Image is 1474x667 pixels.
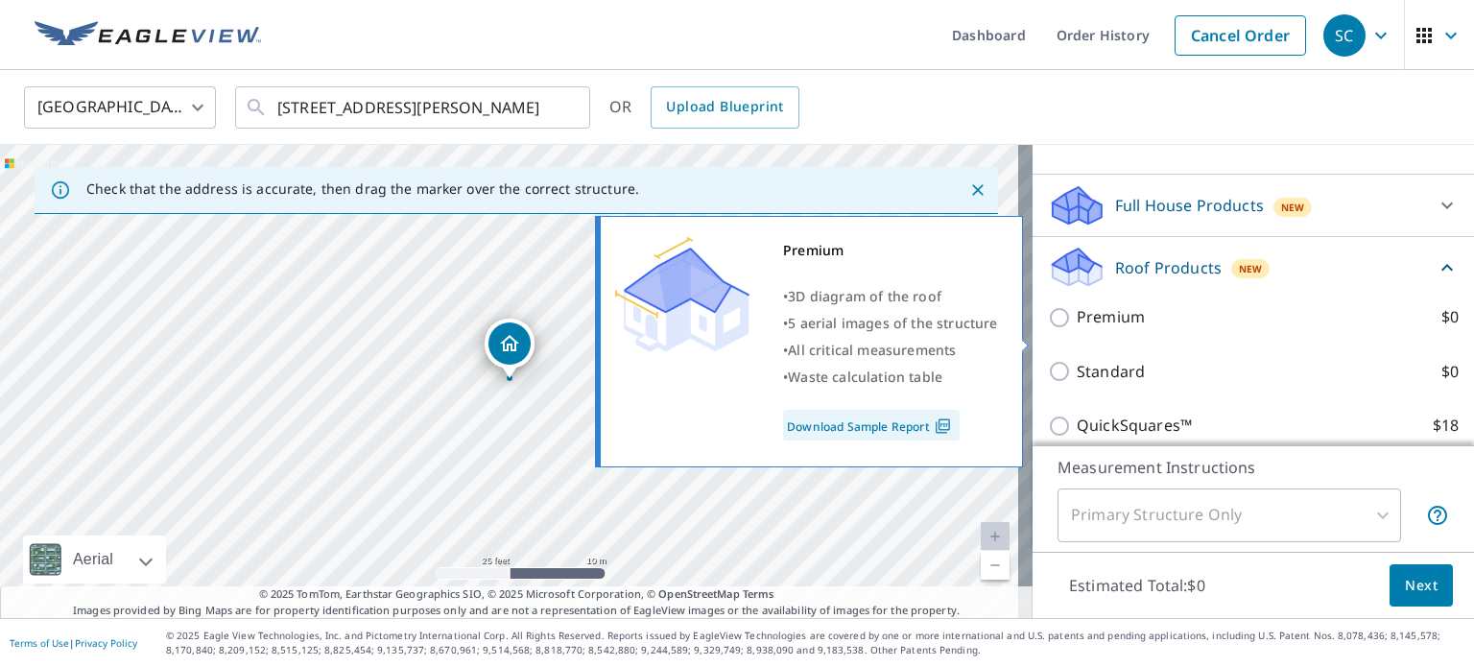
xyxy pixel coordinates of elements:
[743,586,774,601] a: Terms
[930,417,956,435] img: Pdf Icon
[1115,194,1264,217] p: Full House Products
[485,319,535,378] div: Dropped pin, building 1, Residential property, 4643 SE Parsons Green Ct Port Orchard, WA 98367
[67,536,119,584] div: Aerial
[166,629,1464,657] p: © 2025 Eagle View Technologies, Inc. and Pictometry International Corp. All Rights Reserved. Repo...
[783,310,998,337] div: •
[1239,261,1263,276] span: New
[1054,564,1221,607] p: Estimated Total: $0
[1048,182,1459,228] div: Full House ProductsNew
[259,586,774,603] span: © 2025 TomTom, Earthstar Geographics SIO, © 2025 Microsoft Corporation, ©
[1048,245,1459,290] div: Roof ProductsNew
[1077,360,1145,384] p: Standard
[1323,14,1366,57] div: SC
[1115,256,1222,279] p: Roof Products
[1058,488,1401,542] div: Primary Structure Only
[981,522,1010,551] a: Current Level 20, Zoom In Disabled
[1058,456,1449,479] p: Measurement Instructions
[1077,414,1192,438] p: QuickSquares™
[651,86,798,129] a: Upload Blueprint
[1405,574,1438,598] span: Next
[666,95,783,119] span: Upload Blueprint
[86,180,639,198] p: Check that the address is accurate, then drag the marker over the correct structure.
[788,314,997,332] span: 5 aerial images of the structure
[783,410,960,441] a: Download Sample Report
[1441,305,1459,329] p: $0
[788,368,942,386] span: Waste calculation table
[1441,360,1459,384] p: $0
[783,364,998,391] div: •
[1426,504,1449,527] span: Your report will include only the primary structure on the property. For example, a detached gara...
[783,337,998,364] div: •
[35,21,261,50] img: EV Logo
[965,178,990,202] button: Close
[658,586,739,601] a: OpenStreetMap
[1281,200,1305,215] span: New
[1433,414,1459,438] p: $18
[615,237,749,352] img: Premium
[24,81,216,134] div: [GEOGRAPHIC_DATA]
[609,86,799,129] div: OR
[277,81,551,134] input: Search by address or latitude-longitude
[10,637,137,649] p: |
[1175,15,1306,56] a: Cancel Order
[1077,305,1145,329] p: Premium
[10,636,69,650] a: Terms of Use
[1390,564,1453,607] button: Next
[981,551,1010,580] a: Current Level 20, Zoom Out
[783,283,998,310] div: •
[783,237,998,264] div: Premium
[75,636,137,650] a: Privacy Policy
[23,536,166,584] div: Aerial
[788,341,956,359] span: All critical measurements
[788,287,941,305] span: 3D diagram of the roof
